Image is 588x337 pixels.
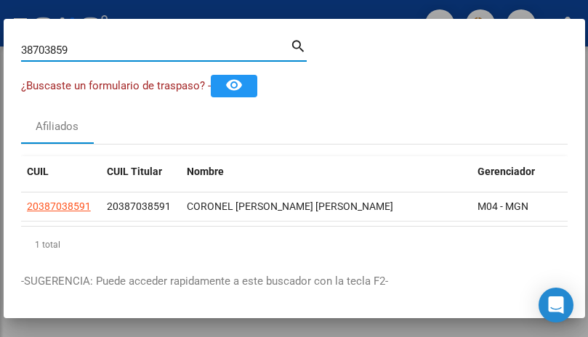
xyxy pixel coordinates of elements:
[478,166,535,177] span: Gerenciador
[107,166,162,177] span: CUIL Titular
[36,118,78,135] div: Afiliados
[225,76,243,94] mat-icon: remove_red_eye
[187,198,466,215] div: CORONEL [PERSON_NAME] [PERSON_NAME]
[21,79,211,92] span: ¿Buscaste un formulario de traspaso? -
[478,200,528,212] span: M04 - MGN
[539,288,573,322] div: Open Intercom Messenger
[27,200,91,212] span: 20387038591
[21,227,568,263] div: 1 total
[101,156,181,187] datatable-header-cell: CUIL Titular
[187,166,224,177] span: Nombre
[21,156,101,187] datatable-header-cell: CUIL
[21,273,568,290] p: -SUGERENCIA: Puede acceder rapidamente a este buscador con la tecla F2-
[472,156,581,187] datatable-header-cell: Gerenciador
[181,156,472,187] datatable-header-cell: Nombre
[290,36,307,54] mat-icon: search
[107,200,171,212] span: 20387038591
[27,166,49,177] span: CUIL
